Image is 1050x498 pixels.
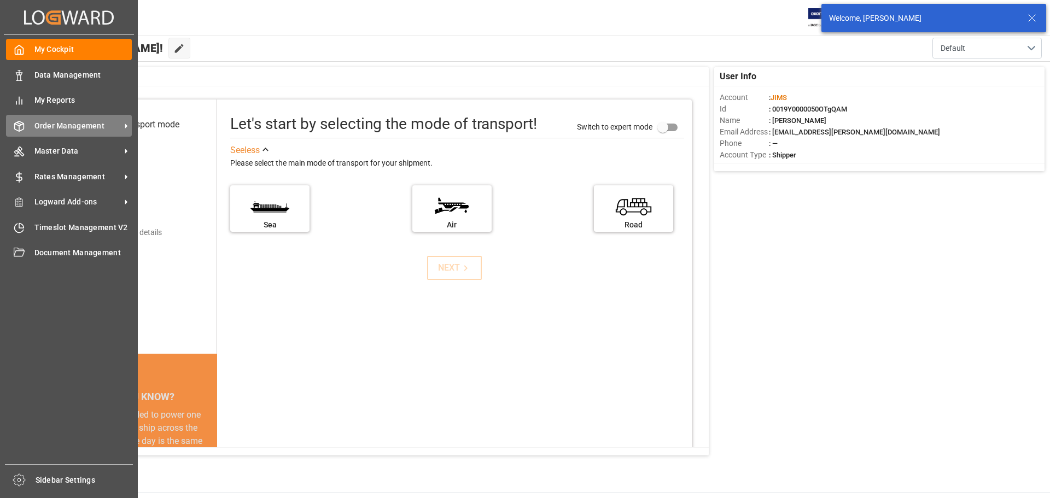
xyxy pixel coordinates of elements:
span: Timeslot Management V2 [34,222,132,233]
span: Name [720,115,769,126]
div: Air [418,219,486,231]
a: Document Management [6,242,132,263]
span: Sidebar Settings [36,474,133,486]
div: Sea [236,219,304,231]
a: Timeslot Management V2 [6,216,132,238]
span: Order Management [34,120,121,132]
span: : [769,93,787,102]
button: NEXT [427,256,482,280]
button: open menu [932,38,1042,58]
span: User Info [720,70,756,83]
span: Account Type [720,149,769,161]
span: Rates Management [34,171,121,183]
span: My Cockpit [34,44,132,55]
div: Let's start by selecting the mode of transport! [230,113,537,136]
span: Id [720,103,769,115]
span: Logward Add-ons [34,196,121,208]
span: Default [941,43,965,54]
div: Please select the main mode of transport for your shipment. [230,157,684,170]
span: : [EMAIL_ADDRESS][PERSON_NAME][DOMAIN_NAME] [769,128,940,136]
span: Document Management [34,247,132,259]
span: Switch to expert mode [577,122,652,131]
span: Hello [PERSON_NAME]! [45,38,163,58]
div: See less [230,144,260,157]
div: DID YOU KNOW? [59,385,217,408]
span: : — [769,139,778,148]
span: Phone [720,138,769,149]
div: Road [599,219,668,231]
span: Account [720,92,769,103]
span: Email Address [720,126,769,138]
span: : Shipper [769,151,796,159]
span: : [PERSON_NAME] [769,116,826,125]
span: My Reports [34,95,132,106]
span: Master Data [34,145,121,157]
a: My Reports [6,90,132,111]
div: NEXT [438,261,471,274]
div: Welcome, [PERSON_NAME] [829,13,1017,24]
img: Exertis%20JAM%20-%20Email%20Logo.jpg_1722504956.jpg [808,8,846,27]
div: The energy needed to power one large container ship across the ocean in a single day is the same ... [72,408,204,487]
span: Data Management [34,69,132,81]
a: My Cockpit [6,39,132,60]
span: JIMS [771,93,787,102]
a: Data Management [6,64,132,85]
span: : 0019Y0000050OTgQAM [769,105,847,113]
